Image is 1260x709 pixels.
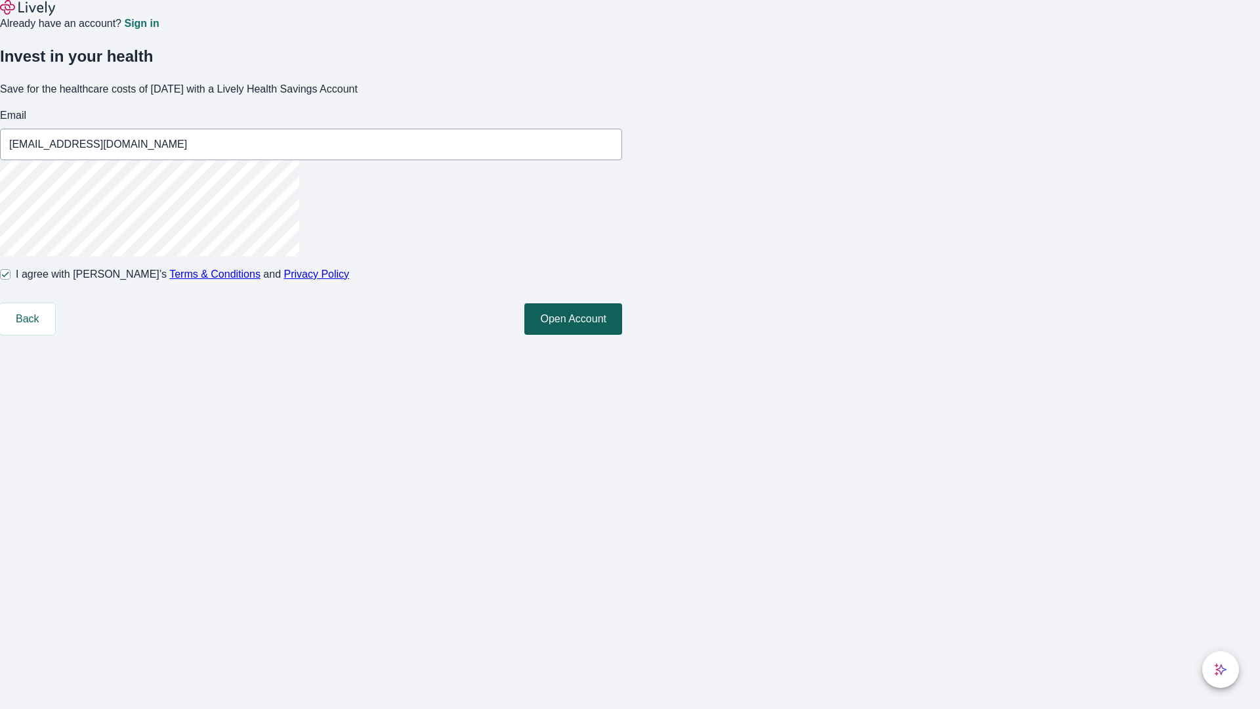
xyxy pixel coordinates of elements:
button: Open Account [524,303,622,335]
a: Sign in [124,18,159,29]
svg: Lively AI Assistant [1214,663,1227,676]
a: Privacy Policy [284,269,350,280]
span: I agree with [PERSON_NAME]’s and [16,267,349,282]
a: Terms & Conditions [169,269,261,280]
button: chat [1202,651,1239,688]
